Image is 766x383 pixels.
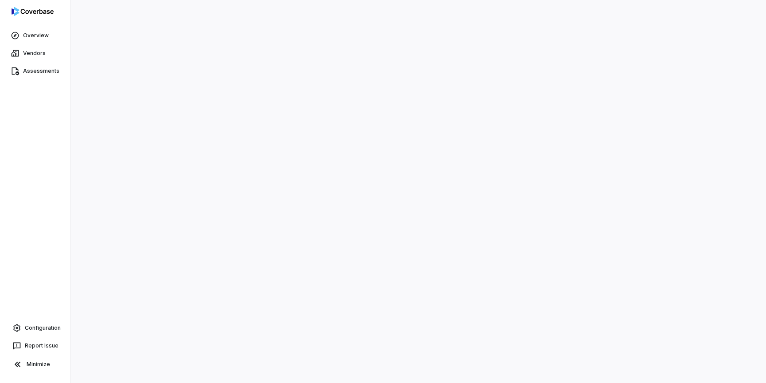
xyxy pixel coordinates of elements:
[4,355,67,373] button: Minimize
[12,7,54,16] img: logo-D7KZi-bG.svg
[4,338,67,354] button: Report Issue
[2,45,69,61] a: Vendors
[2,63,69,79] a: Assessments
[4,320,67,336] a: Configuration
[2,28,69,43] a: Overview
